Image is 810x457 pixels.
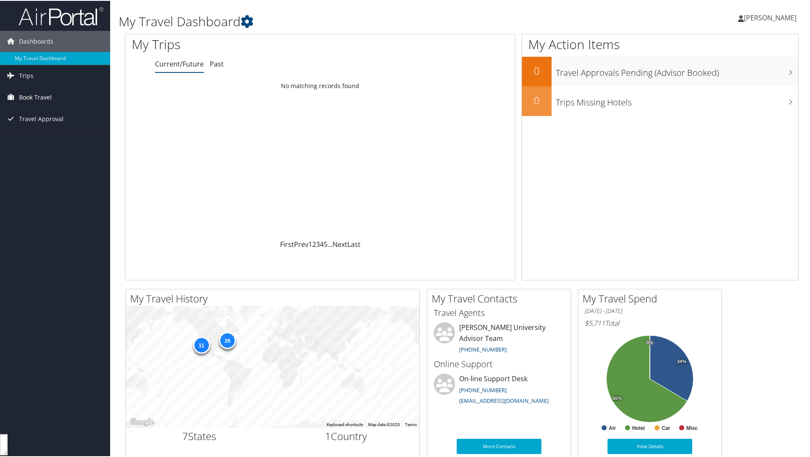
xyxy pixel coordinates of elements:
text: Misc [686,424,698,430]
li: On-line Support Desk [430,373,569,407]
a: [PHONE_NUMBER] [459,345,507,352]
span: Travel Approval [19,108,64,129]
h1: My Trips [132,35,346,53]
li: [PERSON_NAME] University Advisor Team [430,321,569,356]
span: 1 [325,428,331,442]
tspan: 66% [613,395,622,400]
h6: [DATE] - [DATE] [585,306,715,314]
a: 2 [312,239,316,248]
h2: My Travel History [130,291,419,305]
h2: 0 [522,63,552,77]
a: Terms (opens in new tab) [405,421,417,426]
h3: Trips Missing Hotels [556,91,798,108]
text: Hotel [632,424,645,430]
h2: Country [279,428,413,443]
a: Open this area in Google Maps (opens a new window) [128,416,156,427]
a: First [280,239,294,248]
h3: Travel Approvals Pending (Advisor Booked) [556,62,798,78]
h3: Travel Agents [434,306,564,318]
a: 3 [316,239,320,248]
td: No matching records found [125,78,515,93]
a: More Contacts [457,438,541,453]
span: Trips [19,64,33,86]
h1: My Travel Dashboard [119,12,576,30]
a: 1 [308,239,312,248]
h2: 0 [522,92,552,107]
h1: My Action Items [522,35,798,53]
h2: States [132,428,266,443]
span: 7 [182,428,188,442]
a: Next [333,239,347,248]
tspan: 34% [677,358,686,363]
h6: Total [585,318,715,327]
h2: My Travel Spend [583,291,721,305]
tspan: 0% [646,340,653,345]
a: [EMAIL_ADDRESS][DOMAIN_NAME] [459,396,549,404]
span: $5,711 [585,318,605,327]
div: 11 [193,335,210,352]
div: 26 [219,331,236,348]
a: Last [347,239,361,248]
span: Dashboards [19,30,53,51]
span: … [327,239,333,248]
text: Car [662,424,670,430]
a: 0Travel Approvals Pending (Advisor Booked) [522,56,798,86]
a: View Details [607,438,692,453]
a: 4 [320,239,324,248]
img: Google [128,416,156,427]
a: 5 [324,239,327,248]
span: Book Travel [19,86,52,107]
span: [PERSON_NAME] [744,12,796,22]
a: [PERSON_NAME] [738,4,805,30]
text: Air [609,424,616,430]
a: Prev [294,239,308,248]
button: Keyboard shortcuts [327,421,363,427]
h3: Online Support [434,357,564,369]
span: Map data ©2025 [368,421,400,426]
a: [PHONE_NUMBER] [459,385,507,393]
h2: My Travel Contacts [432,291,571,305]
a: Current/Future [155,58,204,68]
a: 0Trips Missing Hotels [522,86,798,115]
img: airportal-logo.png [19,6,103,25]
a: Past [210,58,224,68]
